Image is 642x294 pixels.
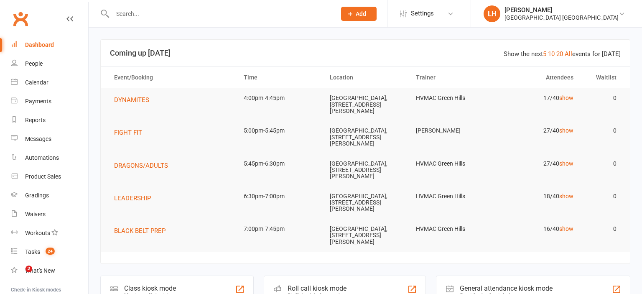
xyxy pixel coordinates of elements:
span: 2 [25,266,32,272]
span: Add [356,10,366,17]
a: Automations [11,148,88,167]
h3: Coming up [DATE] [110,49,621,57]
span: 24 [46,248,55,255]
td: 4:00pm-4:45pm [236,88,322,108]
a: Product Sales [11,167,88,186]
a: Workouts [11,224,88,243]
span: DRAGONS/ADULTS [114,162,168,169]
td: 0 [581,154,624,174]
a: Gradings [11,186,88,205]
td: [GEOGRAPHIC_DATA], [STREET_ADDRESS][PERSON_NAME] [322,154,408,187]
div: Waivers [25,211,46,217]
td: 0 [581,219,624,239]
td: HVMAC Green Hills [408,154,494,174]
a: Waivers [11,205,88,224]
td: 6:30pm-7:00pm [236,187,322,206]
td: 5:45pm-6:30pm [236,154,322,174]
div: [GEOGRAPHIC_DATA] [GEOGRAPHIC_DATA] [504,14,619,21]
a: People [11,54,88,73]
span: BLACK BELT PREP [114,227,166,235]
a: show [559,95,573,101]
td: [GEOGRAPHIC_DATA], [STREET_ADDRESS][PERSON_NAME] [322,187,408,219]
button: DYNAMITES [114,95,155,105]
th: Trainer [408,67,494,88]
a: 5 [543,50,546,58]
a: Clubworx [10,8,31,29]
td: HVMAC Green Hills [408,88,494,108]
td: 0 [581,88,624,108]
a: All [565,50,572,58]
button: BLACK BELT PREP [114,226,171,236]
div: Tasks [25,248,40,255]
td: 16/40 [494,219,581,239]
td: 27/40 [494,154,581,174]
div: Product Sales [25,173,61,180]
div: Automations [25,154,59,161]
button: Add [341,7,377,21]
a: show [559,127,573,134]
th: Event/Booking [107,67,236,88]
div: Messages [25,135,51,142]
td: 17/40 [494,88,581,108]
div: People [25,60,43,67]
div: Show the next events for [DATE] [504,49,621,59]
button: LEADERSHIP [114,193,157,203]
td: 18/40 [494,187,581,206]
div: Reports [25,117,46,123]
td: HVMAC Green Hills [408,187,494,206]
button: FIGHT FIT [114,128,148,138]
a: show [559,193,573,199]
a: 10 [548,50,555,58]
td: [GEOGRAPHIC_DATA], [STREET_ADDRESS][PERSON_NAME] [322,219,408,252]
div: Workouts [25,230,50,236]
span: LEADERSHIP [114,194,151,202]
td: 0 [581,187,624,206]
div: Dashboard [25,41,54,48]
div: Roll call kiosk mode [288,284,348,292]
div: Payments [25,98,51,105]
a: Dashboard [11,36,88,54]
a: Reports [11,111,88,130]
div: Class kiosk mode [124,284,176,292]
a: Tasks 24 [11,243,88,261]
th: Location [322,67,408,88]
td: [GEOGRAPHIC_DATA], [STREET_ADDRESS][PERSON_NAME] [322,88,408,121]
input: Search... [110,8,330,20]
div: General attendance kiosk mode [460,284,553,292]
td: 5:00pm-5:45pm [236,121,322,141]
a: show [559,225,573,232]
td: [PERSON_NAME] [408,121,494,141]
span: DYNAMITES [114,96,149,104]
a: 20 [556,50,563,58]
div: LH [484,5,500,22]
td: HVMAC Green Hills [408,219,494,239]
div: Calendar [25,79,48,86]
th: Attendees [494,67,581,88]
iframe: Intercom live chat [8,266,28,286]
div: [PERSON_NAME] [504,6,619,14]
a: What's New [11,261,88,280]
th: Time [236,67,322,88]
td: 0 [581,121,624,141]
td: 7:00pm-7:45pm [236,219,322,239]
a: Payments [11,92,88,111]
a: show [559,160,573,167]
span: FIGHT FIT [114,129,142,136]
td: [GEOGRAPHIC_DATA], [STREET_ADDRESS][PERSON_NAME] [322,121,408,153]
a: Calendar [11,73,88,92]
button: DRAGONS/ADULTS [114,161,174,171]
td: 27/40 [494,121,581,141]
th: Waitlist [581,67,624,88]
a: Messages [11,130,88,148]
span: Settings [411,4,434,23]
div: Gradings [25,192,49,199]
div: What's New [25,267,55,274]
